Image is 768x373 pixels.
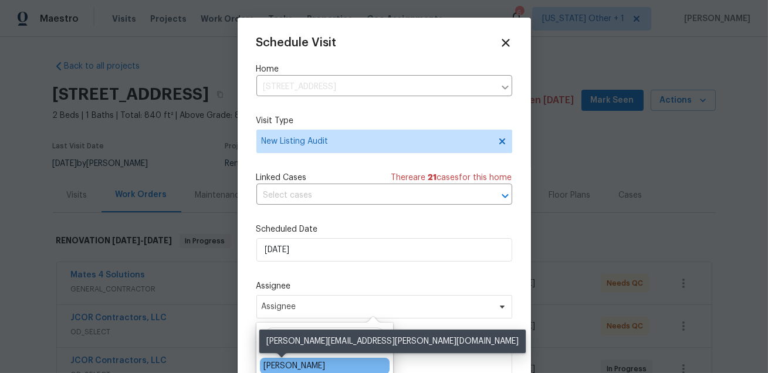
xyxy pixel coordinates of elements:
[262,135,490,147] span: New Listing Audit
[256,280,512,292] label: Assignee
[256,115,512,127] label: Visit Type
[259,330,526,353] div: [PERSON_NAME][EMAIL_ADDRESS][PERSON_NAME][DOMAIN_NAME]
[256,186,479,205] input: Select cases
[499,36,512,49] span: Close
[263,360,325,372] div: [PERSON_NAME]
[256,37,337,49] span: Schedule Visit
[256,172,307,184] span: Linked Cases
[256,78,495,96] input: Enter in an address
[391,172,512,184] span: There are case s for this home
[428,174,437,182] span: 21
[262,302,492,311] span: Assignee
[256,63,512,75] label: Home
[256,223,512,235] label: Scheduled Date
[497,188,513,204] button: Open
[256,238,512,262] input: M/D/YYYY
